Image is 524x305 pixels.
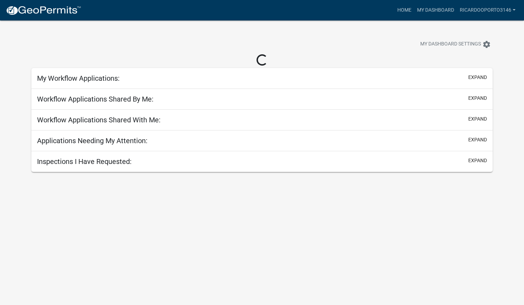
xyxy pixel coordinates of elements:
[394,4,414,17] a: Home
[37,116,161,124] h5: Workflow Applications Shared With Me:
[37,74,120,83] h5: My Workflow Applications:
[468,157,487,164] button: expand
[37,95,153,103] h5: Workflow Applications Shared By Me:
[37,136,147,145] h5: Applications Needing My Attention:
[414,4,457,17] a: My Dashboard
[468,94,487,102] button: expand
[457,4,518,17] a: ricardooporto3146
[415,37,496,51] button: My Dashboard Settingssettings
[420,40,481,49] span: My Dashboard Settings
[468,136,487,144] button: expand
[468,74,487,81] button: expand
[37,157,132,166] h5: Inspections I Have Requested:
[482,40,491,49] i: settings
[468,115,487,123] button: expand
